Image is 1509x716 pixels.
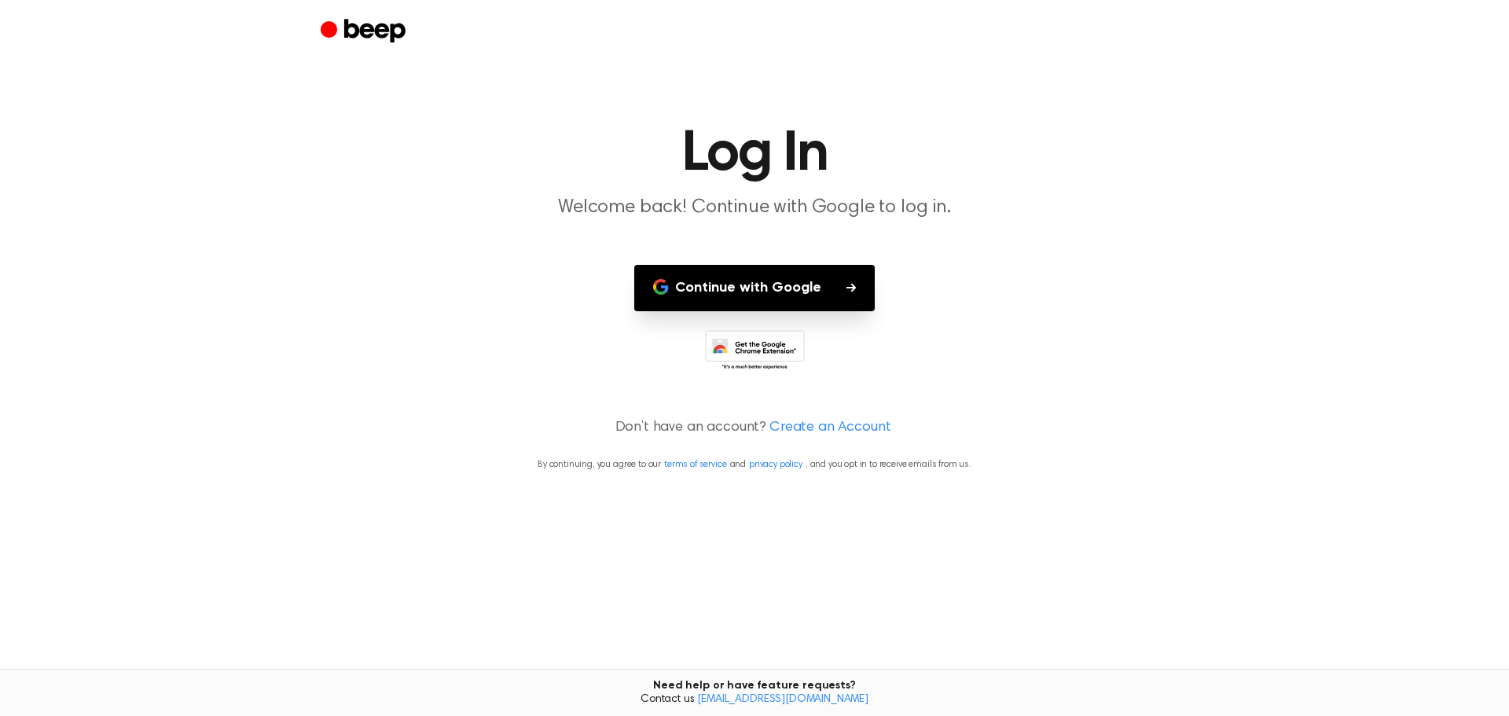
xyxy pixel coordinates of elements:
[769,417,890,439] a: Create an Account
[697,694,868,705] a: [EMAIL_ADDRESS][DOMAIN_NAME]
[321,17,409,47] a: Beep
[749,460,802,469] a: privacy policy
[453,195,1056,221] p: Welcome back! Continue with Google to log in.
[634,265,875,311] button: Continue with Google
[664,460,726,469] a: terms of service
[19,417,1490,439] p: Don’t have an account?
[19,457,1490,472] p: By continuing, you agree to our and , and you opt in to receive emails from us.
[9,693,1500,707] span: Contact us
[352,126,1157,182] h1: Log In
